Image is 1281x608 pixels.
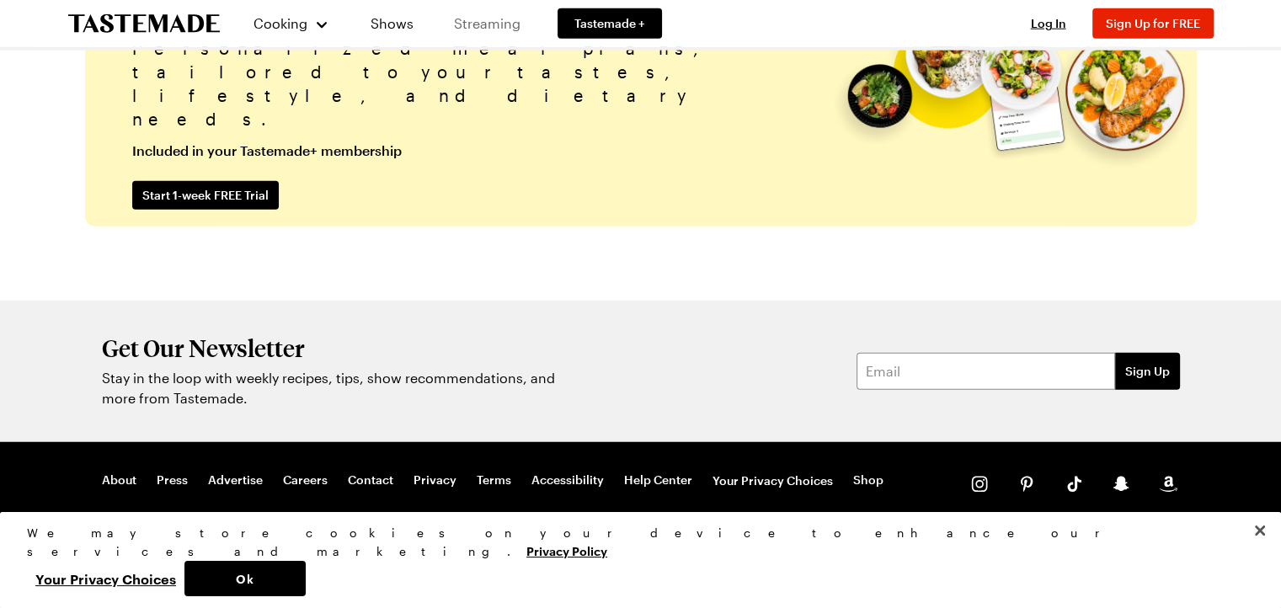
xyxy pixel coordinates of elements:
div: We may store cookies on your device to enhance our services and marketing. [27,524,1240,561]
p: Stay in the loop with weekly recipes, tips, show recommendations, and more from Tastemade. [102,368,565,408]
span: Start 1-week FREE Trial [142,187,269,204]
a: Start 1-week FREE Trial [132,181,279,210]
a: Press [157,472,188,489]
button: Close [1241,512,1278,549]
button: Sign Up [1115,353,1180,390]
a: To Tastemade Home Page [68,14,220,34]
button: Log In [1015,15,1082,32]
span: Tastemade + [574,15,645,32]
a: Advertise [208,472,263,489]
input: Email [857,353,1115,390]
span: Sign Up [1125,363,1170,380]
a: Careers [283,472,328,489]
button: Your Privacy Choices [27,561,184,596]
a: Accessibility [531,472,604,489]
nav: Footer [102,472,883,489]
span: Sign Up for FREE [1106,16,1200,30]
div: Privacy [27,524,1240,596]
a: Shop [853,472,883,489]
button: Ok [184,561,306,596]
a: Tastemade + [558,8,662,39]
button: Your Privacy Choices [713,472,833,489]
a: Contact [348,472,393,489]
span: Log In [1031,16,1066,30]
a: More information about your privacy, opens in a new tab [526,542,607,558]
span: Cooking [254,15,307,31]
button: Sign Up for FREE [1092,8,1214,39]
button: Cooking [254,3,330,44]
a: About [102,472,136,489]
a: Privacy [414,472,456,489]
a: Help Center [624,472,692,489]
span: Personalized meal plans, tailored to your tastes, lifestyle, and dietary needs. [132,38,723,129]
span: Included in your Tastemade+ membership [132,141,402,161]
a: Terms [477,472,511,489]
h2: Get Our Newsletter [102,334,565,361]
